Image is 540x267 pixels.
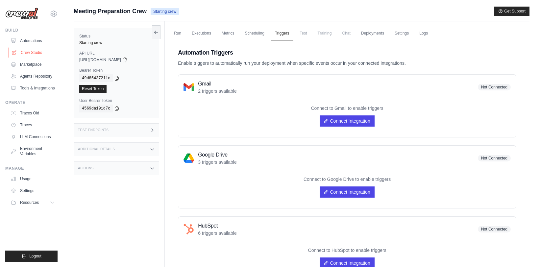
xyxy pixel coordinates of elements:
[188,27,215,40] a: Executions
[5,251,58,262] button: Logout
[79,68,154,73] label: Bearer Token
[338,27,354,40] span: Chat is not available until the deployment is complete
[9,47,58,58] a: Crew Studio
[184,247,511,254] p: Connect to HubSpot to enable triggers
[79,105,113,112] code: 4569da191d7c
[184,224,194,234] img: HubSpot
[151,8,179,15] span: Starting crew
[8,197,58,208] button: Resources
[314,27,336,40] span: Training is not available until the deployment is complete
[241,27,268,40] a: Scheduling
[5,166,58,171] div: Manage
[320,115,374,127] a: Connect Integration
[79,34,154,39] label: Status
[478,84,511,90] span: Not Connected
[198,230,237,236] p: 6 triggers available
[198,88,237,94] p: 2 triggers available
[8,59,58,70] a: Marketplace
[78,147,115,151] h3: Additional Details
[5,100,58,105] div: Operate
[8,174,58,184] a: Usage
[8,108,58,118] a: Traces Old
[79,74,113,82] code: 49d85437211c
[170,27,185,40] a: Run
[198,222,237,230] h3: HubSpot
[8,185,58,196] a: Settings
[8,83,58,93] a: Tools & Integrations
[184,153,194,163] img: Google Drive
[5,28,58,33] div: Build
[184,105,511,111] p: Connect to Gmail to enable triggers
[494,7,529,16] button: Get Support
[8,71,58,82] a: Agents Repository
[78,166,94,170] h3: Actions
[391,27,413,40] a: Settings
[184,82,194,92] img: Gmail
[79,51,154,56] label: API URL
[320,186,374,198] a: Connect Integration
[184,176,511,182] p: Connect to Google Drive to enable triggers
[8,36,58,46] a: Automations
[8,143,58,159] a: Environment Variables
[79,40,154,45] div: Starting crew
[5,8,38,20] img: Logo
[357,27,388,40] a: Deployments
[29,254,41,259] span: Logout
[198,151,237,159] h3: Google Drive
[79,85,107,93] a: Reset Token
[178,48,516,57] h2: Automation Triggers
[79,98,154,103] label: User Bearer Token
[8,132,58,142] a: LLM Connections
[507,235,540,267] iframe: Chat Widget
[218,27,238,40] a: Metrics
[271,27,293,40] a: Triggers
[20,200,39,205] span: Resources
[78,128,109,132] h3: Test Endpoints
[8,120,58,130] a: Traces
[198,159,237,165] p: 3 triggers available
[74,7,147,16] span: Meeting Preparation Crew
[478,226,511,232] span: Not Connected
[79,57,121,62] span: [URL][DOMAIN_NAME]
[198,80,237,88] h3: Gmail
[178,60,516,66] p: Enable triggers to automatically run your deployment when specific events occur in your connected...
[478,155,511,161] span: Not Connected
[415,27,432,40] a: Logs
[296,27,311,40] span: Test
[507,235,540,267] div: 채팅 위젯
